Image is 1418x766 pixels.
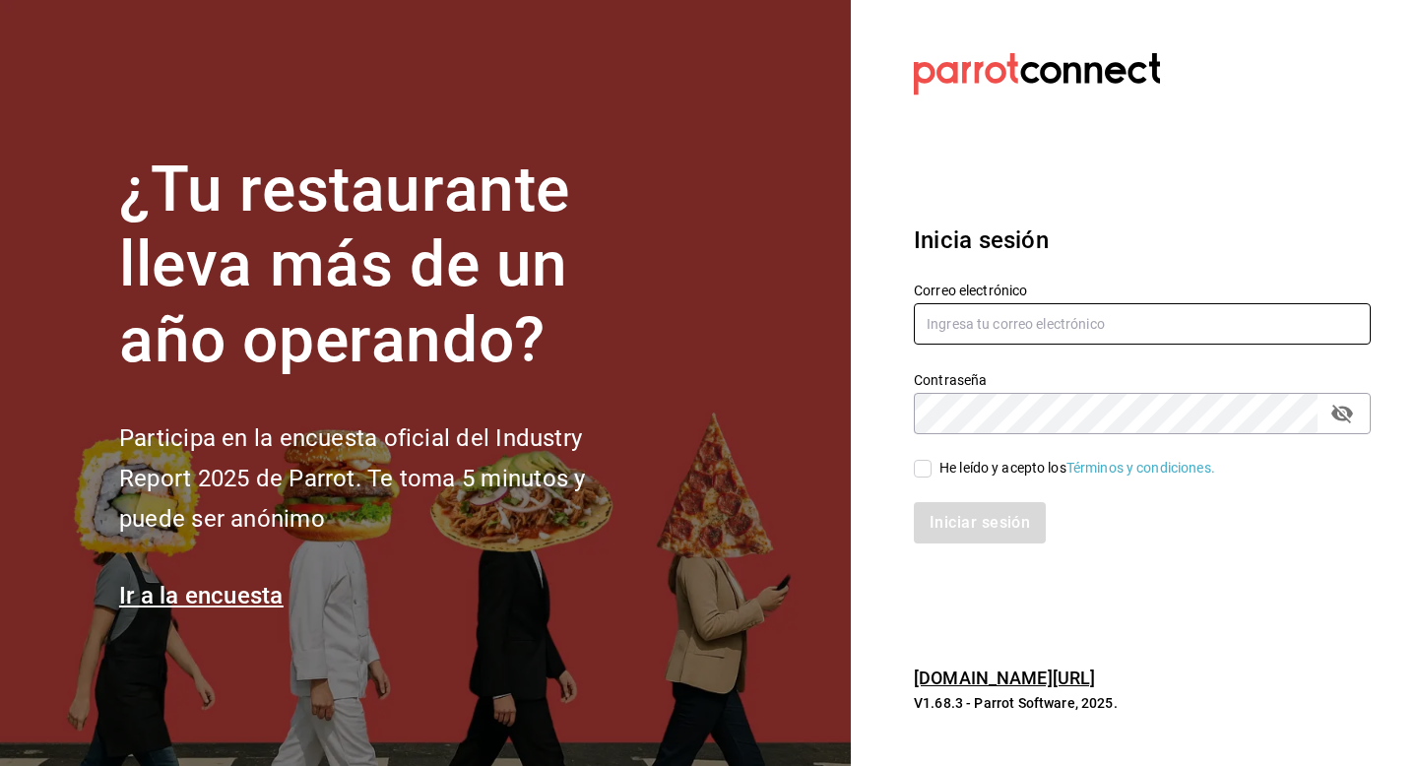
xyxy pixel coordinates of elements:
[914,223,1371,258] h3: Inicia sesión
[119,418,651,539] h2: Participa en la encuesta oficial del Industry Report 2025 de Parrot. Te toma 5 minutos y puede se...
[1325,397,1359,430] button: passwordField
[914,668,1095,688] a: [DOMAIN_NAME][URL]
[119,153,651,379] h1: ¿Tu restaurante lleva más de un año operando?
[914,283,1371,296] label: Correo electrónico
[914,372,1371,386] label: Contraseña
[1066,460,1215,476] a: Términos y condiciones.
[914,693,1371,713] p: V1.68.3 - Parrot Software, 2025.
[939,458,1215,479] div: He leído y acepto los
[119,582,284,609] a: Ir a la encuesta
[914,303,1371,345] input: Ingresa tu correo electrónico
